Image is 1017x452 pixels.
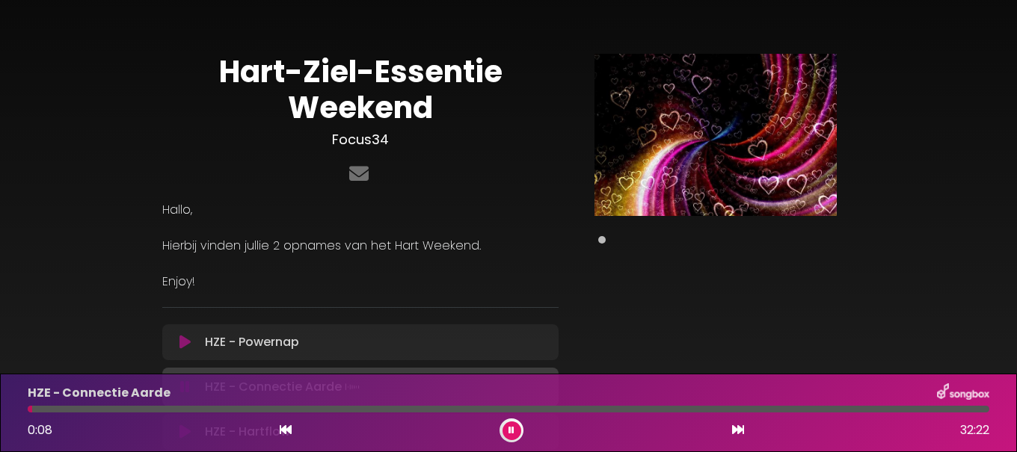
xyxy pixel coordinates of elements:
p: HZE - Connectie Aarde [28,384,170,402]
p: Enjoy! [162,273,559,291]
p: HZE - Powernap [205,333,299,351]
span: 0:08 [28,421,52,439]
p: Hallo, [162,201,559,219]
img: Main Media [594,54,837,216]
h1: Hart-Ziel-Essentie Weekend [162,54,559,126]
span: 32:22 [960,421,989,439]
p: Hierbij vinden jullie 2 opnames van het Hart Weekend. [162,237,559,255]
h3: Focus34 [162,131,559,148]
img: songbox-logo-white.png [937,383,989,403]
